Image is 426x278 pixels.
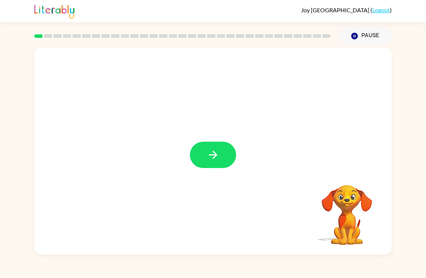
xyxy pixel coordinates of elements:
a: Logout [372,6,390,13]
span: Joy [GEOGRAPHIC_DATA] [301,6,370,13]
video: Your browser must support playing .mp4 files to use Literably. Please try using another browser. [311,174,383,246]
img: Literably [34,3,74,19]
button: Pause [339,28,392,44]
div: ( ) [301,6,392,13]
